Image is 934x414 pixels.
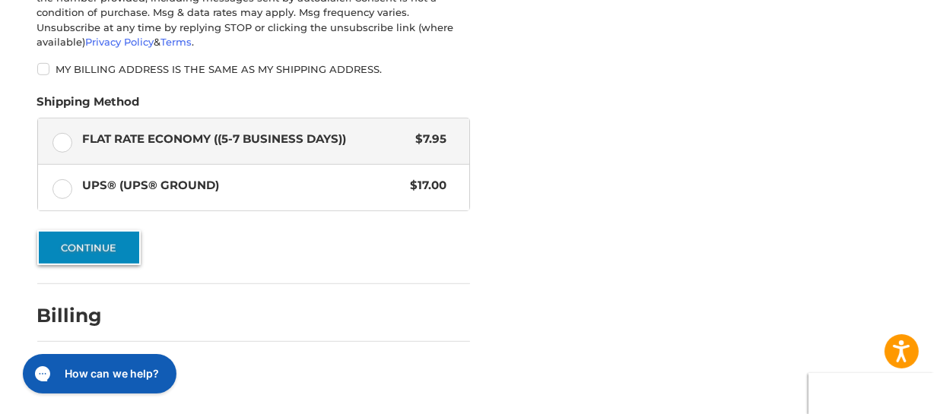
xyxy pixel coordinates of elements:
[37,304,126,327] h2: Billing
[37,230,141,265] button: Continue
[408,131,447,148] span: $7.95
[37,93,140,118] legend: Shipping Method
[15,349,181,399] iframe: Gorgias live chat messenger
[161,36,192,48] a: Terms
[809,373,934,414] iframe: Google Customer Reviews
[82,131,408,148] span: Flat Rate Economy ((5-7 Business Days))
[37,63,470,75] label: My billing address is the same as my shipping address.
[86,36,154,48] a: Privacy Policy
[82,177,403,194] span: UPS® (UPS® Ground)
[403,177,447,194] span: $17.00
